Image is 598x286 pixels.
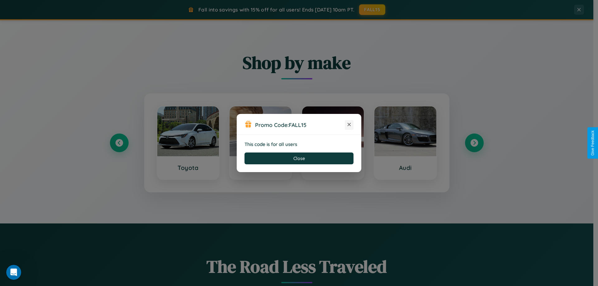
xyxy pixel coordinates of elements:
[244,141,297,147] strong: This code is for all users
[6,265,21,280] iframe: Intercom live chat
[591,130,595,156] div: Give Feedback
[244,152,354,164] button: Close
[289,121,306,128] b: FALL15
[255,121,345,128] h3: Promo Code:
